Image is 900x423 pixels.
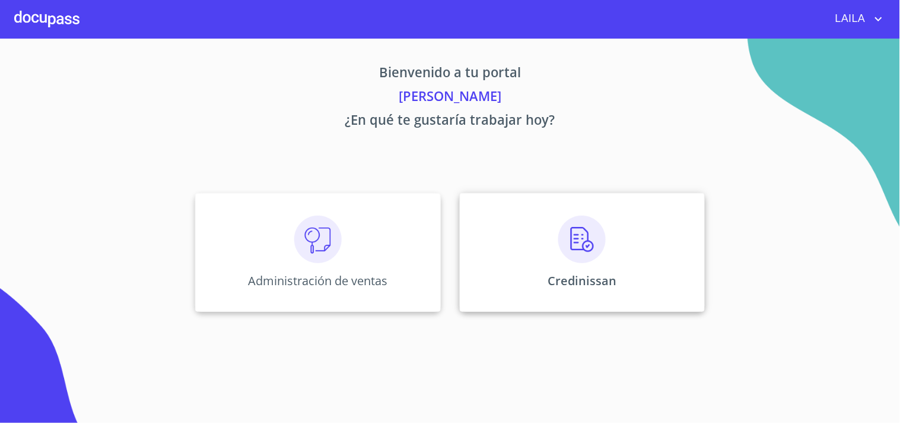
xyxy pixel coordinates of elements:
p: [PERSON_NAME] [85,86,816,110]
button: account of current user [826,10,886,29]
img: verificacion.png [558,216,606,263]
p: ¿En qué te gustaría trabajar hoy? [85,110,816,134]
p: Credinissan [548,273,616,289]
img: consulta.png [294,216,342,263]
p: Bienvenido a tu portal [85,62,816,86]
span: LAILA [826,10,872,29]
p: Administración de ventas [248,273,387,289]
